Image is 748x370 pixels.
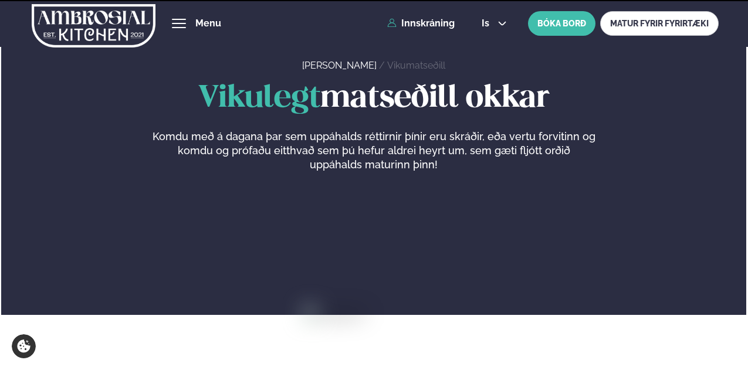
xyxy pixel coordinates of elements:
a: [PERSON_NAME] [302,60,377,71]
a: Cookie settings [12,334,36,358]
a: Vikumatseðill [387,60,445,71]
img: logo [32,2,155,50]
p: Komdu með á dagana þar sem uppáhalds réttirnir þínir eru skráðir, eða vertu forvitinn og komdu og... [152,130,595,172]
a: MATUR FYRIR FYRIRTÆKI [600,11,719,36]
h1: matseðill okkar [31,82,717,116]
span: / [379,60,387,71]
span: Vikulegt [198,84,320,113]
button: hamburger [172,16,186,30]
button: BÓKA BORÐ [528,11,595,36]
button: is [472,19,516,28]
a: Innskráning [387,18,455,29]
span: is [482,19,493,28]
